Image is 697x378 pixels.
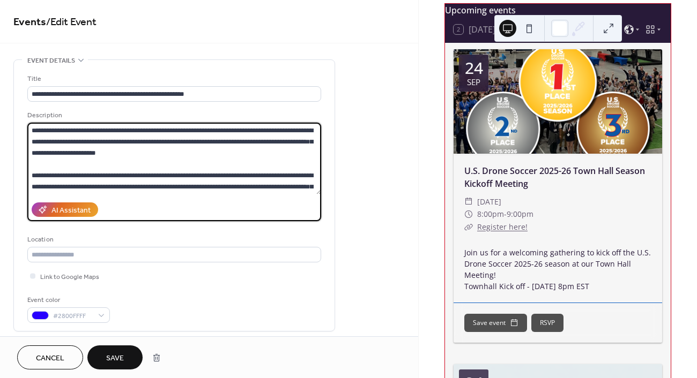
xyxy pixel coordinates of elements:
div: ​ [464,195,473,208]
div: ​ [464,221,473,233]
div: Upcoming events [445,4,671,17]
div: Title [27,73,319,85]
a: Events [13,12,46,33]
div: Join us for a welcoming gathering to kick off the U.S. Drone Soccer 2025-26 season at our Town Ha... [454,247,662,292]
div: ​ [464,208,473,221]
span: Save [106,353,124,364]
div: 24 [465,60,483,76]
div: Event color [27,294,108,306]
div: Description [27,110,319,121]
span: #2800FFFF [53,311,93,322]
button: AI Assistant [32,202,98,217]
span: / Edit Event [46,12,97,33]
div: Sep [467,78,480,86]
div: Location [27,234,319,245]
span: 8:00pm [477,208,504,221]
span: 9:00pm [507,208,533,221]
span: - [504,208,507,221]
span: Link to Google Maps [40,271,99,283]
a: U.S. Drone Soccer 2025-26 Town Hall Season Kickoff Meeting [464,165,645,190]
span: Cancel [36,353,64,364]
span: Event details [27,55,75,66]
button: Save event [464,314,527,332]
button: RSVP [531,314,563,332]
div: AI Assistant [51,205,91,216]
span: [DATE] [477,195,501,208]
button: Cancel [17,345,83,369]
a: Register here! [477,222,528,232]
button: Save [87,345,143,369]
